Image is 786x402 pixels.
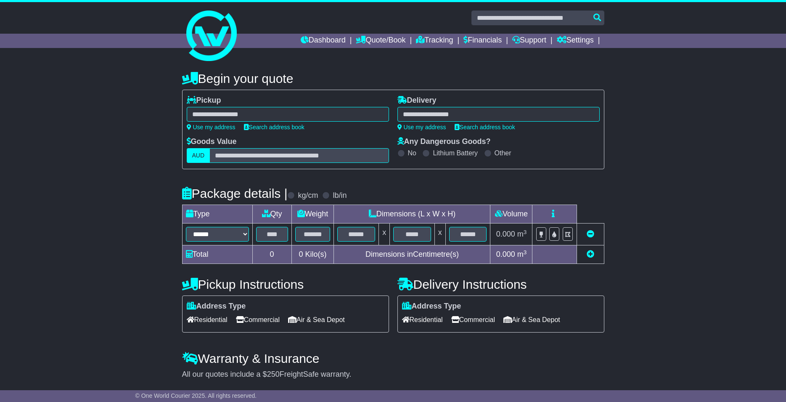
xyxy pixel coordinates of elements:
[187,96,221,105] label: Pickup
[182,72,604,85] h4: Begin your quote
[402,302,461,311] label: Address Type
[288,313,345,326] span: Air & Sea Depot
[298,191,318,200] label: kg/cm
[490,205,532,224] td: Volume
[451,313,495,326] span: Commercial
[182,277,389,291] h4: Pickup Instructions
[408,149,416,157] label: No
[455,124,515,130] a: Search address book
[291,245,334,264] td: Kilo(s)
[187,148,210,163] label: AUD
[587,230,594,238] a: Remove this item
[517,230,527,238] span: m
[463,34,502,48] a: Financials
[379,224,390,245] td: x
[397,137,491,146] label: Any Dangerous Goods?
[557,34,594,48] a: Settings
[236,313,280,326] span: Commercial
[434,224,445,245] td: x
[397,96,437,105] label: Delivery
[517,250,527,258] span: m
[402,313,443,326] span: Residential
[267,370,280,378] span: 250
[182,186,288,200] h4: Package details |
[397,277,604,291] h4: Delivery Instructions
[291,205,334,224] td: Weight
[187,124,236,130] a: Use my address
[187,137,237,146] label: Goods Value
[397,124,446,130] a: Use my address
[334,205,490,224] td: Dimensions (L x W x H)
[187,302,246,311] label: Address Type
[512,34,546,48] a: Support
[356,34,405,48] a: Quote/Book
[496,230,515,238] span: 0.000
[299,250,303,258] span: 0
[252,205,291,224] td: Qty
[495,149,511,157] label: Other
[496,250,515,258] span: 0.000
[252,245,291,264] td: 0
[587,250,594,258] a: Add new item
[524,249,527,256] sup: 3
[416,34,453,48] a: Tracking
[333,191,347,200] label: lb/in
[301,34,346,48] a: Dashboard
[187,313,228,326] span: Residential
[135,392,257,399] span: © One World Courier 2025. All rights reserved.
[182,205,252,224] td: Type
[524,229,527,235] sup: 3
[334,245,490,264] td: Dimensions in Centimetre(s)
[244,124,304,130] a: Search address book
[182,351,604,365] h4: Warranty & Insurance
[182,245,252,264] td: Total
[503,313,560,326] span: Air & Sea Depot
[182,370,604,379] div: All our quotes include a $ FreightSafe warranty.
[433,149,478,157] label: Lithium Battery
